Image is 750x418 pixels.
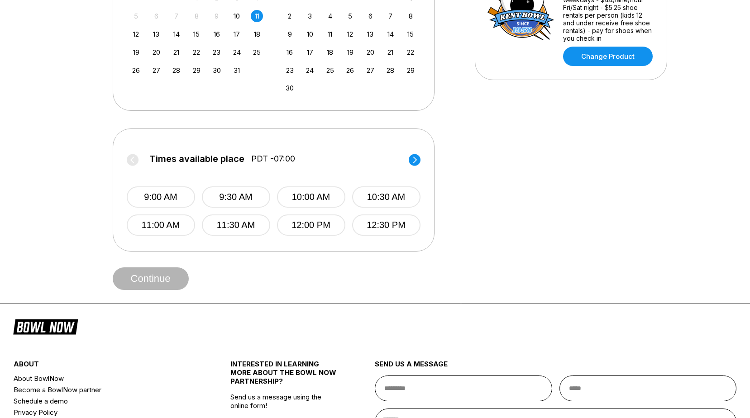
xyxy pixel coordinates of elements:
div: Choose Sunday, October 12th, 2025 [130,28,142,40]
a: Schedule a demo [14,395,194,407]
div: Choose Monday, November 3rd, 2025 [304,10,316,22]
div: Choose Monday, November 17th, 2025 [304,46,316,58]
div: about [14,360,194,373]
div: Choose Tuesday, November 18th, 2025 [324,46,336,58]
div: Choose Thursday, November 13th, 2025 [364,28,377,40]
span: Times available place [149,154,244,164]
div: Choose Tuesday, November 4th, 2025 [324,10,336,22]
div: Choose Thursday, October 30th, 2025 [210,64,223,76]
div: Choose Monday, November 24th, 2025 [304,64,316,76]
div: Choose Saturday, November 15th, 2025 [405,28,417,40]
div: Choose Tuesday, October 14th, 2025 [170,28,182,40]
div: Choose Sunday, November 30th, 2025 [284,82,296,94]
div: Choose Monday, October 20th, 2025 [150,46,162,58]
div: Choose Thursday, November 6th, 2025 [364,10,377,22]
div: Not available Sunday, October 5th, 2025 [130,10,142,22]
div: Choose Sunday, November 2nd, 2025 [284,10,296,22]
div: Choose Wednesday, October 22nd, 2025 [191,46,203,58]
div: Choose Tuesday, October 21st, 2025 [170,46,182,58]
button: 12:00 PM [277,214,345,236]
a: Privacy Policy [14,407,194,418]
button: 11:30 AM [202,214,270,236]
div: Choose Saturday, November 22nd, 2025 [405,46,417,58]
div: Choose Monday, October 27th, 2025 [150,64,162,76]
div: Choose Sunday, November 23rd, 2025 [284,64,296,76]
div: Choose Friday, November 7th, 2025 [384,10,396,22]
div: Choose Thursday, November 27th, 2025 [364,64,377,76]
a: Become a BowlNow partner [14,384,194,395]
div: Choose Saturday, November 8th, 2025 [405,10,417,22]
div: Choose Friday, October 24th, 2025 [231,46,243,58]
div: Choose Wednesday, November 5th, 2025 [344,10,356,22]
span: PDT -07:00 [251,154,295,164]
div: Choose Tuesday, November 25th, 2025 [324,64,336,76]
div: Choose Friday, November 14th, 2025 [384,28,396,40]
button: 12:30 PM [352,214,420,236]
a: About BowlNow [14,373,194,384]
div: Choose Tuesday, October 28th, 2025 [170,64,182,76]
div: Choose Friday, November 28th, 2025 [384,64,396,76]
a: Change Product [563,47,653,66]
div: Choose Tuesday, November 11th, 2025 [324,28,336,40]
button: 11:00 AM [127,214,195,236]
button: 9:00 AM [127,186,195,208]
button: 9:30 AM [202,186,270,208]
div: Choose Sunday, October 19th, 2025 [130,46,142,58]
div: Choose Saturday, November 29th, 2025 [405,64,417,76]
div: Not available Tuesday, October 7th, 2025 [170,10,182,22]
button: 10:30 AM [352,186,420,208]
div: Choose Thursday, October 23rd, 2025 [210,46,223,58]
div: Not available Thursday, October 9th, 2025 [210,10,223,22]
div: Choose Wednesday, November 26th, 2025 [344,64,356,76]
button: 10:00 AM [277,186,345,208]
div: Not available Monday, October 6th, 2025 [150,10,162,22]
div: Choose Thursday, October 16th, 2025 [210,28,223,40]
div: Choose Sunday, November 16th, 2025 [284,46,296,58]
div: Choose Monday, November 10th, 2025 [304,28,316,40]
div: Choose Friday, October 10th, 2025 [231,10,243,22]
div: Choose Sunday, October 26th, 2025 [130,64,142,76]
div: Choose Monday, October 13th, 2025 [150,28,162,40]
div: Choose Thursday, November 20th, 2025 [364,46,377,58]
div: Choose Wednesday, October 15th, 2025 [191,28,203,40]
div: INTERESTED IN LEARNING MORE ABOUT THE BOWL NOW PARTNERSHIP? [230,360,339,393]
div: Choose Saturday, October 25th, 2025 [251,46,263,58]
div: Choose Friday, November 21st, 2025 [384,46,396,58]
div: Choose Saturday, October 18th, 2025 [251,28,263,40]
div: Choose Wednesday, November 12th, 2025 [344,28,356,40]
div: Choose Wednesday, October 29th, 2025 [191,64,203,76]
div: send us a message [375,360,736,375]
div: Choose Wednesday, November 19th, 2025 [344,46,356,58]
div: Choose Friday, October 31st, 2025 [231,64,243,76]
div: Choose Saturday, October 11th, 2025 [251,10,263,22]
div: Choose Friday, October 17th, 2025 [231,28,243,40]
div: Choose Sunday, November 9th, 2025 [284,28,296,40]
div: Not available Wednesday, October 8th, 2025 [191,10,203,22]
